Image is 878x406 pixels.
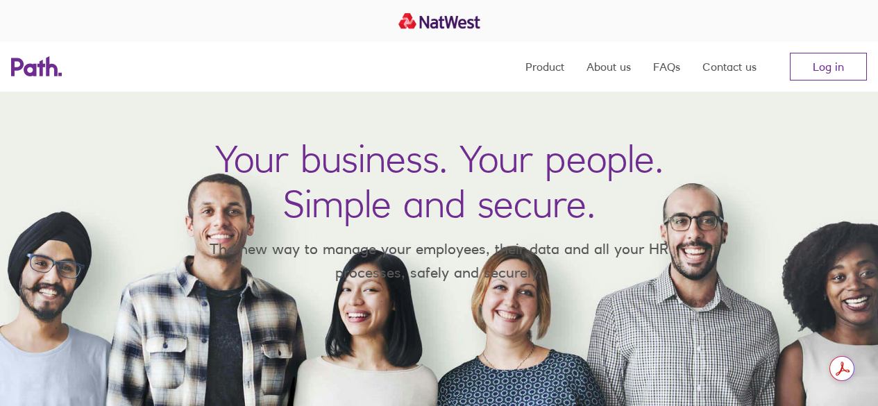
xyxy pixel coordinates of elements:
a: Contact us [702,42,757,92]
a: Log in [790,53,867,81]
a: Product [525,42,564,92]
p: The new way to manage your employees, their data and all your HR processes, safely and securely. [189,237,689,284]
a: FAQs [653,42,680,92]
h1: Your business. Your people. Simple and secure. [215,136,664,226]
a: About us [586,42,631,92]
